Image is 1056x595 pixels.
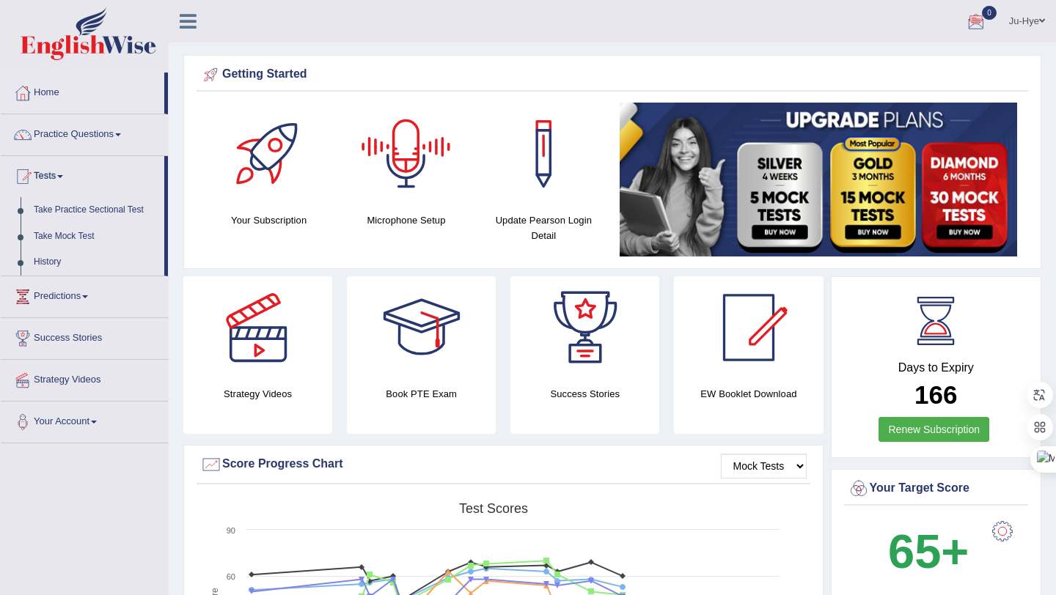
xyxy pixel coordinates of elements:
div: Your Target Score [848,478,1025,500]
h4: Your Subscription [208,212,330,228]
a: Your Account [1,402,168,438]
a: Practice Questions [1,114,168,151]
div: Getting Started [200,64,1024,86]
h4: Strategy Videos [183,386,332,402]
b: 166 [914,380,957,409]
h4: Update Pearson Login Detail [483,212,605,243]
h4: Microphone Setup [345,212,467,228]
a: Renew Subscription [879,417,989,442]
tspan: Test scores [459,501,528,516]
a: Success Stories [1,318,168,355]
a: Strategy Videos [1,360,168,396]
a: History [27,249,164,276]
a: Tests [1,156,164,193]
div: Score Progress Chart [200,454,807,476]
text: 60 [227,572,235,581]
h4: Success Stories [510,386,659,402]
a: Take Practice Sectional Test [27,197,164,223]
h4: Book PTE Exam [347,386,496,402]
a: Take Mock Test [27,223,164,250]
span: 0 [982,6,997,20]
h4: Days to Expiry [848,361,1025,374]
h4: EW Booklet Download [674,386,823,402]
a: Predictions [1,276,168,313]
a: Home [1,73,164,109]
text: 90 [227,526,235,535]
img: small5.jpg [620,103,1017,256]
b: 65+ [888,525,969,578]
